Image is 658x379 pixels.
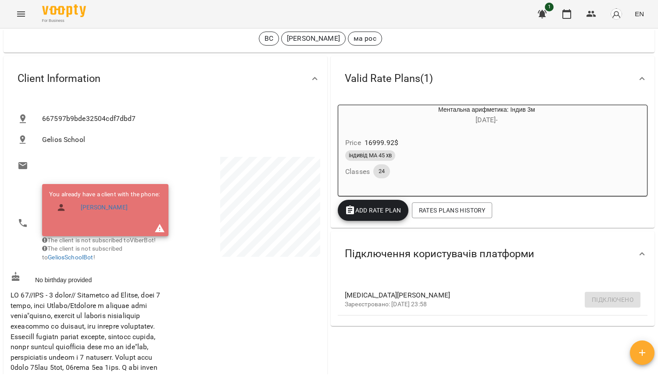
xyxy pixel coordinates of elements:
[49,190,160,220] ul: You already have a client with the phone:
[345,166,370,178] h6: Classes
[265,33,273,44] p: ВС
[287,33,340,44] p: [PERSON_NAME]
[9,270,165,286] div: No birthday provided
[331,231,654,276] div: Підключення користувачів платформи
[373,167,390,175] span: 24
[635,9,644,18] span: EN
[259,32,279,46] div: ВС
[42,18,86,24] span: For Business
[345,290,626,301] span: [MEDICAL_DATA][PERSON_NAME]
[380,105,593,126] div: Ментальна арифметика: Індив 3м
[11,4,32,25] button: Menu
[631,6,647,22] button: EN
[81,203,128,212] a: [PERSON_NAME]
[345,205,401,216] span: Add Rate plan
[42,245,122,261] span: The client is not subscribed to !
[354,33,376,44] p: ма рос
[4,56,327,101] div: Client Information
[345,72,433,85] span: Valid Rate Plans ( 1 )
[42,4,86,17] img: Voopty Logo
[348,32,382,46] div: ма рос
[345,137,361,149] h6: Price
[610,8,622,20] img: avatar_s.png
[42,135,313,145] span: Gelios School
[331,56,654,101] div: Valid Rate Plans(1)
[338,105,380,126] div: Ментальна арифметика: Індив 3м
[412,202,492,218] button: Rates Plans History
[48,254,93,261] a: GeliosSchoolBot
[42,237,156,244] span: The client is not subscribed to ViberBot!
[419,205,485,216] span: Rates Plans History
[345,152,395,159] span: індивід МА 45 хв
[476,116,497,124] span: [DATE] -
[545,3,554,11] span: 1
[338,200,408,221] button: Add Rate plan
[18,72,100,85] span: Client Information
[338,105,593,189] button: Ментальна арифметика: Індив 3м[DATE]- Price16999.92$індивід МА 45 хвClasses24
[42,113,313,124] span: 667597b9bde32504cdf7dbd7
[365,138,398,148] p: 16999.92 $
[345,300,626,309] p: Зареєстровано: [DATE] 23:58
[281,32,346,46] div: [PERSON_NAME]
[345,247,534,261] span: Підключення користувачів платформи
